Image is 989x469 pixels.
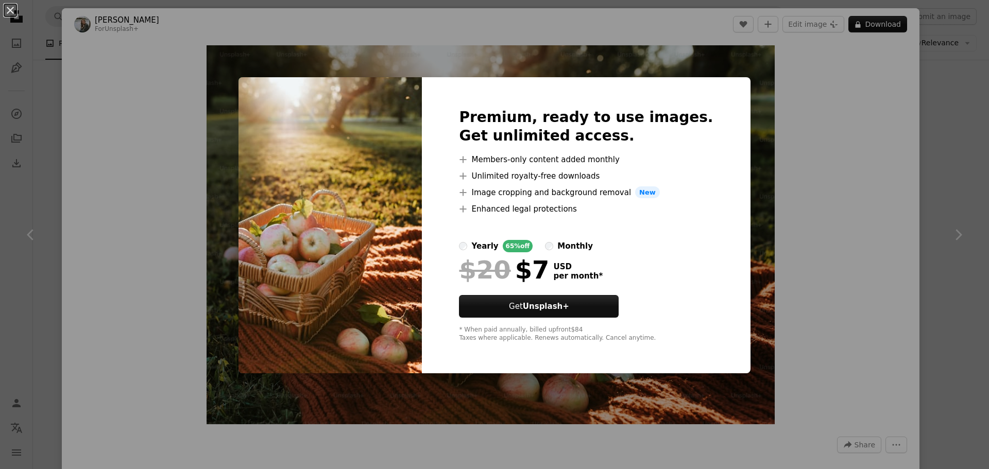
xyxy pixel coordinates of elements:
li: Enhanced legal protections [459,203,713,215]
li: Unlimited royalty-free downloads [459,170,713,182]
img: premium_photo-1695840731080-df5ea22f9ece [238,77,422,374]
span: $20 [459,256,510,283]
div: 65% off [503,240,533,252]
div: * When paid annually, billed upfront $84 Taxes where applicable. Renews automatically. Cancel any... [459,326,713,342]
h2: Premium, ready to use images. Get unlimited access. [459,108,713,145]
li: Members-only content added monthly [459,153,713,166]
input: yearly65%off [459,242,467,250]
span: USD [553,262,603,271]
div: yearly [471,240,498,252]
span: New [635,186,660,199]
button: GetUnsplash+ [459,295,619,318]
strong: Unsplash+ [523,302,569,311]
li: Image cropping and background removal [459,186,713,199]
span: per month * [553,271,603,281]
input: monthly [545,242,553,250]
div: monthly [557,240,593,252]
div: $7 [459,256,549,283]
